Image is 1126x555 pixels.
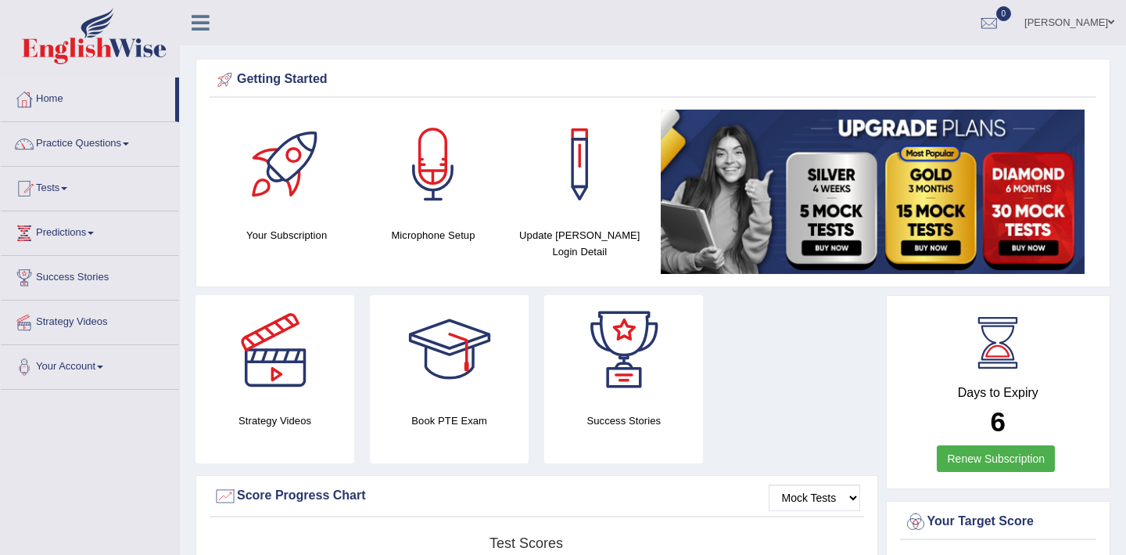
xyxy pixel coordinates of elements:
[1,345,179,384] a: Your Account
[937,445,1055,472] a: Renew Subscription
[1,167,179,206] a: Tests
[661,110,1085,274] img: small5.jpg
[1,211,179,250] a: Predictions
[1,301,179,340] a: Strategy Videos
[195,413,354,429] h4: Strategy Videos
[991,406,1006,437] b: 6
[904,510,1093,534] div: Your Target Score
[221,227,352,243] h4: Your Subscription
[515,227,645,260] h4: Update [PERSON_NAME] Login Detail
[489,535,563,551] tspan: Test scores
[1,122,179,161] a: Practice Questions
[370,413,529,429] h4: Book PTE Exam
[1,77,175,117] a: Home
[213,68,1092,92] div: Getting Started
[213,485,860,508] div: Score Progress Chart
[544,413,703,429] h4: Success Stories
[904,386,1093,400] h4: Days to Expiry
[996,6,1012,21] span: 0
[1,256,179,295] a: Success Stories
[368,227,498,243] h4: Microphone Setup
